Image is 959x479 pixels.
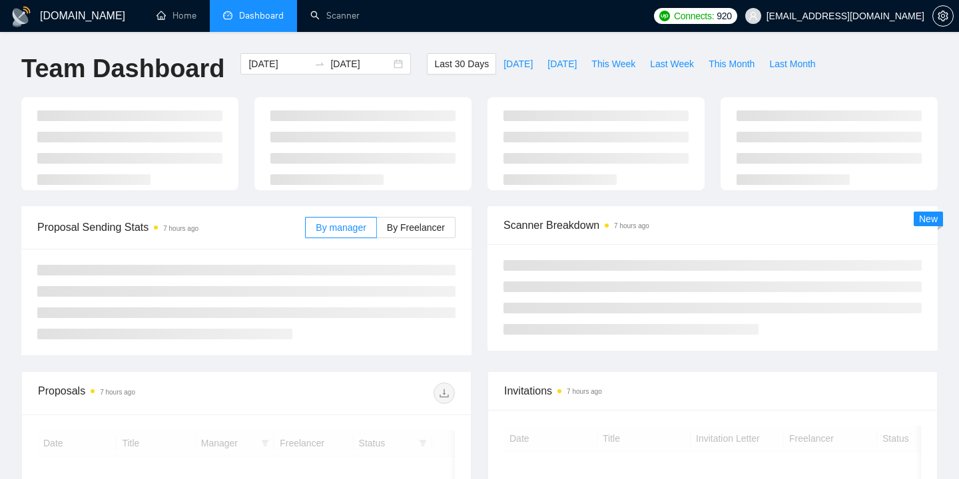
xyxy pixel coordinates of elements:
[650,57,694,71] span: Last Week
[314,59,325,69] span: to
[503,57,533,71] span: [DATE]
[933,11,953,21] span: setting
[223,11,232,20] span: dashboard
[11,6,32,27] img: logo
[434,57,489,71] span: Last 30 Days
[591,57,635,71] span: This Week
[932,5,954,27] button: setting
[310,10,360,21] a: searchScanner
[427,53,496,75] button: Last 30 Days
[614,222,649,230] time: 7 hours ago
[919,214,938,224] span: New
[314,59,325,69] span: swap-right
[674,9,714,23] span: Connects:
[659,11,670,21] img: upwork-logo.png
[330,57,391,71] input: End date
[709,57,755,71] span: This Month
[717,9,731,23] span: 920
[239,10,284,21] span: Dashboard
[769,57,815,71] span: Last Month
[163,225,198,232] time: 7 hours ago
[749,11,758,21] span: user
[567,388,602,395] time: 7 hours ago
[100,389,135,396] time: 7 hours ago
[643,53,701,75] button: Last Week
[701,53,762,75] button: This Month
[496,53,540,75] button: [DATE]
[157,10,196,21] a: homeHome
[932,11,954,21] a: setting
[762,53,822,75] button: Last Month
[316,222,366,233] span: By manager
[503,217,922,234] span: Scanner Breakdown
[248,57,309,71] input: Start date
[547,57,577,71] span: [DATE]
[504,383,921,399] span: Invitations
[540,53,584,75] button: [DATE]
[584,53,643,75] button: This Week
[21,53,224,84] h1: Team Dashboard
[37,219,305,236] span: Proposal Sending Stats
[387,222,445,233] span: By Freelancer
[38,383,246,404] div: Proposals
